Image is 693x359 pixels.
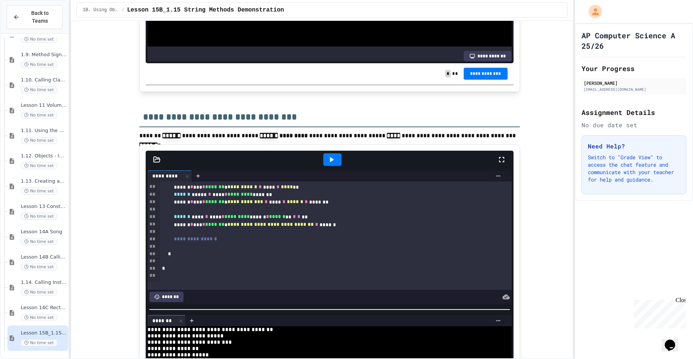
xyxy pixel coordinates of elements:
[21,254,67,260] span: Lesson 14B Calling Methods with Parameters
[588,154,680,183] p: Switch to "Grade View" to access the chat feature and communicate with your teacher for help and ...
[21,162,57,169] span: No time set
[21,61,57,68] span: No time set
[631,297,686,328] iframe: chat widget
[21,36,57,43] span: No time set
[584,80,684,86] div: [PERSON_NAME]
[21,314,57,321] span: No time set
[581,3,604,20] div: My Account
[21,238,57,245] span: No time set
[24,9,56,25] span: Back to Teams
[588,142,680,151] h3: Need Help?
[21,289,57,296] span: No time set
[21,77,67,83] span: 1.10. Calling Class Methods
[122,7,124,13] span: /
[21,213,57,220] span: No time set
[21,153,67,159] span: 1.12. Objects - Instances of Classes
[3,3,51,47] div: Chat with us now!Close
[127,6,284,15] span: Lesson 15B_1.15 String Methods Demonstration
[582,63,686,74] h2: Your Progress
[21,330,67,336] span: Lesson 15B_1.15 String Methods Demonstration
[21,52,67,58] span: 1.9. Method Signatures
[21,305,67,311] span: Lesson 14C Rectangle
[21,178,67,185] span: 1.13. Creating and Initializing Objects: Constructors
[21,112,57,119] span: No time set
[21,102,67,109] span: Lesson 11 Volume, Distance, & Quadratic Formula
[7,5,62,29] button: Back to Teams
[21,339,57,346] span: No time set
[21,137,57,144] span: No time set
[582,121,686,129] div: No due date set
[21,128,67,134] span: 1.11. Using the Math Class
[582,107,686,118] h2: Assignment Details
[83,7,119,13] span: 1B. Using Objects and Methods
[582,30,686,51] h1: AP Computer Science A 25/26
[21,229,67,235] span: Lesson 14A Song
[21,203,67,210] span: Lesson 13 Constructors
[662,329,686,352] iframe: chat widget
[21,187,57,195] span: No time set
[21,263,57,270] span: No time set
[21,86,57,93] span: No time set
[21,279,67,286] span: 1.14. Calling Instance Methods
[584,87,684,92] div: [EMAIL_ADDRESS][DOMAIN_NAME]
